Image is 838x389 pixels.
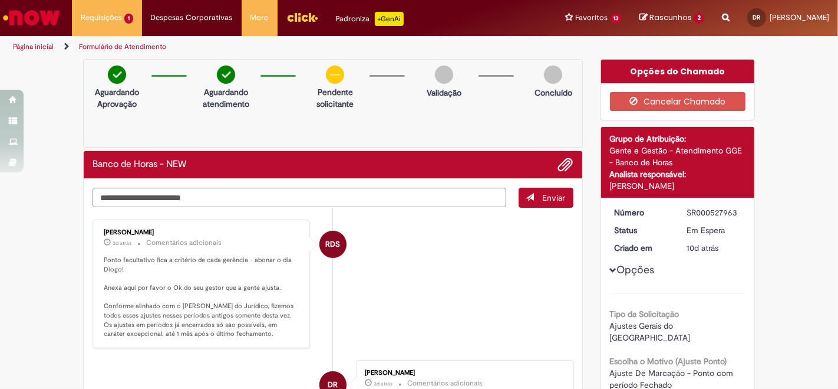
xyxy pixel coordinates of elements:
[610,145,746,168] div: Gente e Gestão - Atendimento GGE - Banco de Horas
[694,13,704,24] span: 2
[325,230,340,259] span: RDS
[93,188,506,207] textarea: Digite sua mensagem aqui...
[610,133,746,145] div: Grupo de Atribuição:
[606,242,678,254] dt: Criado em
[610,92,746,111] button: Cancelar Chamado
[13,42,54,51] a: Página inicial
[113,240,131,247] time: 29/08/2025 17:09:52
[1,6,62,30] img: ServiceNow
[365,370,561,377] div: [PERSON_NAME]
[336,12,404,26] div: Padroniza
[146,238,222,248] small: Comentários adicionais
[610,321,691,343] span: Ajustes Gerais do [GEOGRAPHIC_DATA]
[519,188,573,208] button: Enviar
[104,256,300,339] p: Ponto facultativo fica a critério de cada gerência - abonar o dia Diogo! Anexa aqui por favor o O...
[88,86,146,110] p: Aguardando Aprovação
[687,242,741,254] div: 22/08/2025 17:14:18
[687,224,741,236] div: Em Espera
[217,66,235,84] img: check-circle-green.png
[108,66,126,84] img: check-circle-green.png
[649,12,692,23] span: Rascunhos
[753,14,761,21] span: DR
[93,159,186,170] h2: Banco de Horas - NEW Histórico de tíquete
[104,229,300,236] div: [PERSON_NAME]
[639,12,704,24] a: Rascunhos
[81,12,122,24] span: Requisições
[544,66,562,84] img: img-circle-grey.png
[610,356,727,367] b: Escolha o Motivo (Ajuste Ponto)
[606,207,678,218] dt: Número
[79,42,166,51] a: Formulário de Atendimento
[375,12,404,26] p: +GenAi
[151,12,233,24] span: Despesas Corporativas
[326,66,344,84] img: circle-minus.png
[576,12,608,24] span: Favoritos
[286,8,318,26] img: click_logo_yellow_360x200.png
[435,66,453,84] img: img-circle-grey.png
[124,14,133,24] span: 1
[770,12,829,22] span: [PERSON_NAME]
[113,240,131,247] span: 3d atrás
[407,378,483,388] small: Comentários adicionais
[319,231,347,258] div: Raquel De Souza
[687,243,718,253] span: 10d atrás
[601,60,755,83] div: Opções do Chamado
[610,180,746,192] div: [PERSON_NAME]
[687,207,741,218] div: SR000527963
[611,14,622,24] span: 13
[606,224,678,236] dt: Status
[543,192,566,203] span: Enviar
[197,86,255,110] p: Aguardando atendimento
[558,157,573,172] button: Adicionar anexos
[374,380,392,387] span: 3d atrás
[9,36,550,58] ul: Trilhas de página
[687,243,718,253] time: 22/08/2025 17:14:18
[306,86,364,110] p: Pendente solicitante
[427,87,461,99] p: Validação
[374,380,392,387] time: 29/08/2025 16:58:35
[610,309,679,319] b: Tipo da Solicitação
[535,87,572,99] p: Concluído
[250,12,269,24] span: More
[610,168,746,180] div: Analista responsável:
